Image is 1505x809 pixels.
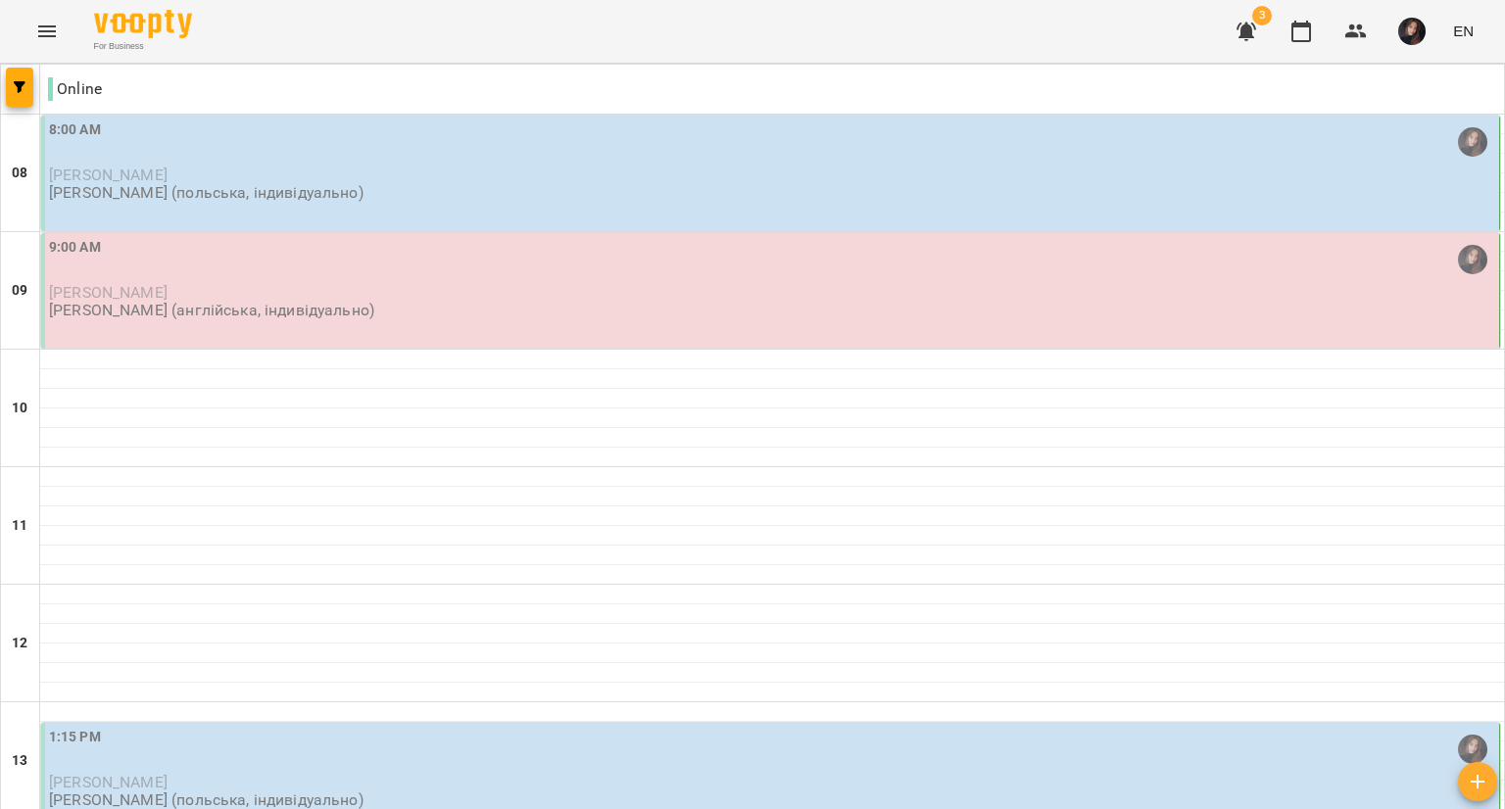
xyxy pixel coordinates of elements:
[1453,21,1474,41] span: EN
[94,40,192,53] span: For Business
[49,119,101,141] label: 8:00 AM
[1458,245,1487,274] img: Бень Дар'я Олегівна (а, п)
[1458,127,1487,157] img: Бень Дар'я Олегівна (а, п)
[48,77,102,101] p: Online
[1252,6,1272,25] span: 3
[49,773,168,791] span: [PERSON_NAME]
[49,184,364,201] p: [PERSON_NAME] (польська, індивідуально)
[49,727,101,748] label: 1:15 PM
[24,8,71,55] button: Menu
[49,283,168,302] span: [PERSON_NAME]
[12,515,27,537] h6: 11
[12,633,27,654] h6: 12
[49,791,364,808] p: [PERSON_NAME] (польська, індивідуально)
[49,237,101,259] label: 9:00 AM
[1445,13,1481,49] button: EN
[94,10,192,38] img: Voopty Logo
[1458,735,1487,764] img: Бень Дар'я Олегівна (а, п)
[1398,18,1426,45] img: 82995c731af161810a652fcd096acae0.JPG
[12,280,27,302] h6: 09
[49,166,168,184] span: [PERSON_NAME]
[1458,762,1497,801] button: Add lesson
[12,163,27,184] h6: 08
[12,750,27,772] h6: 13
[12,398,27,419] h6: 10
[49,302,374,318] p: [PERSON_NAME] (англійська, індивідуально)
